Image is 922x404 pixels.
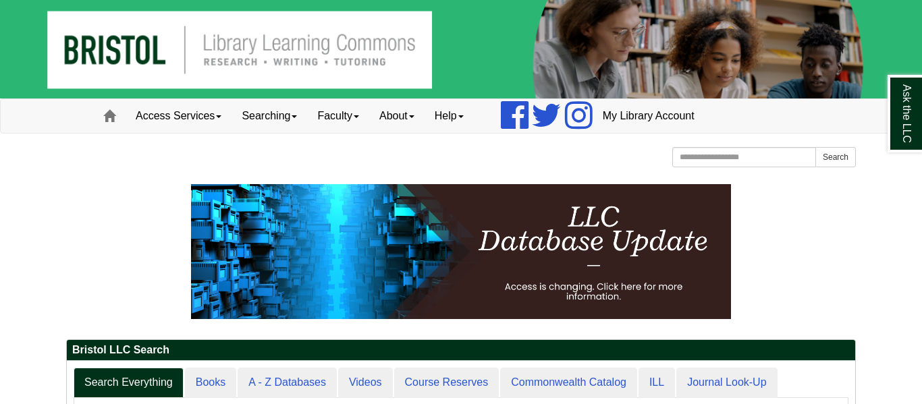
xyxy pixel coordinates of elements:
a: Help [425,99,474,133]
button: Search [815,147,856,167]
a: About [369,99,425,133]
a: ILL [639,368,675,398]
a: Searching [232,99,307,133]
a: Commonwealth Catalog [500,368,637,398]
a: Access Services [126,99,232,133]
h2: Bristol LLC Search [67,340,855,361]
a: Course Reserves [394,368,499,398]
a: Journal Look-Up [676,368,777,398]
a: Faculty [307,99,369,133]
img: HTML tutorial [191,184,731,319]
a: Books [185,368,236,398]
a: My Library Account [593,99,705,133]
a: Videos [338,368,393,398]
a: Search Everything [74,368,184,398]
a: A - Z Databases [238,368,337,398]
